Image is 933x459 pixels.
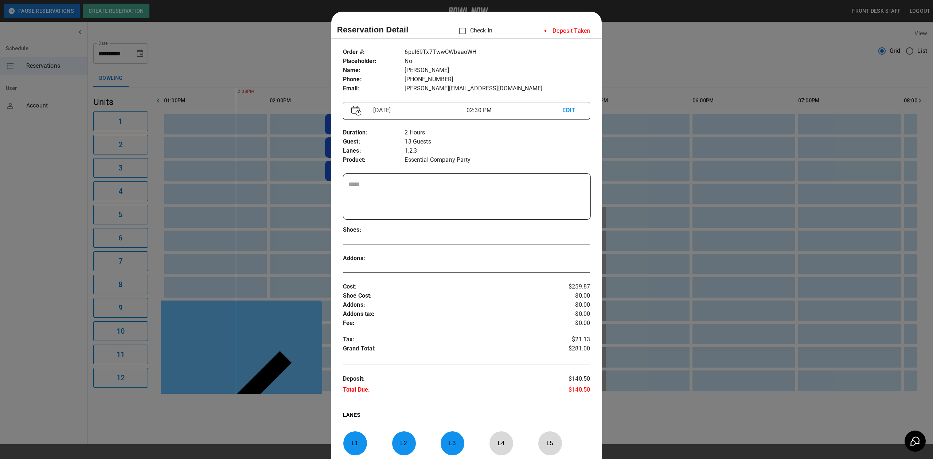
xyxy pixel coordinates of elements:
p: $0.00 [549,301,590,310]
p: Fee : [343,319,549,328]
p: Order # : [343,48,405,57]
p: Total Due : [343,385,549,396]
p: $140.50 [549,374,590,385]
p: [PERSON_NAME] [405,66,590,75]
p: L 1 [343,435,367,452]
li: Deposit Taken [539,24,596,38]
p: Tax : [343,335,549,344]
p: Addons : [343,301,549,310]
p: L 5 [538,435,562,452]
p: $21.13 [549,335,590,344]
p: [PERSON_NAME][EMAIL_ADDRESS][DOMAIN_NAME] [405,84,590,93]
p: Shoes : [343,225,405,235]
p: LANES [343,411,590,421]
p: No [405,57,590,66]
p: Lanes : [343,146,405,156]
p: Placeholder : [343,57,405,66]
p: Phone : [343,75,405,84]
p: Reservation Detail [337,24,409,36]
p: $0.00 [549,310,590,319]
p: Duration : [343,128,405,137]
p: Guest : [343,137,405,146]
p: $0.00 [549,291,590,301]
p: Essential Company Party [405,156,590,165]
p: L 2 [392,435,416,452]
p: EDIT [562,106,582,115]
p: $140.50 [549,385,590,396]
p: $281.00 [549,344,590,355]
p: [DATE] [370,106,466,115]
p: Addons : [343,254,405,263]
p: $0.00 [549,319,590,328]
p: Product : [343,156,405,165]
p: Grand Total : [343,344,549,355]
p: 6puI69Tx7TwwCWbaaoWH [405,48,590,57]
p: Name : [343,66,405,75]
p: Email : [343,84,405,93]
p: [PHONE_NUMBER] [405,75,590,84]
p: Shoe Cost : [343,291,549,301]
p: 13 Guests [405,137,590,146]
p: 2 Hours [405,128,590,137]
p: L 3 [440,435,464,452]
p: $259.87 [549,282,590,291]
p: Deposit : [343,374,549,385]
p: 1,2,3 [405,146,590,156]
p: L 4 [489,435,513,452]
p: 02:30 PM [466,106,562,115]
p: Cost : [343,282,549,291]
p: Check In [455,23,492,39]
img: Vector [351,106,362,116]
p: Addons tax : [343,310,549,319]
